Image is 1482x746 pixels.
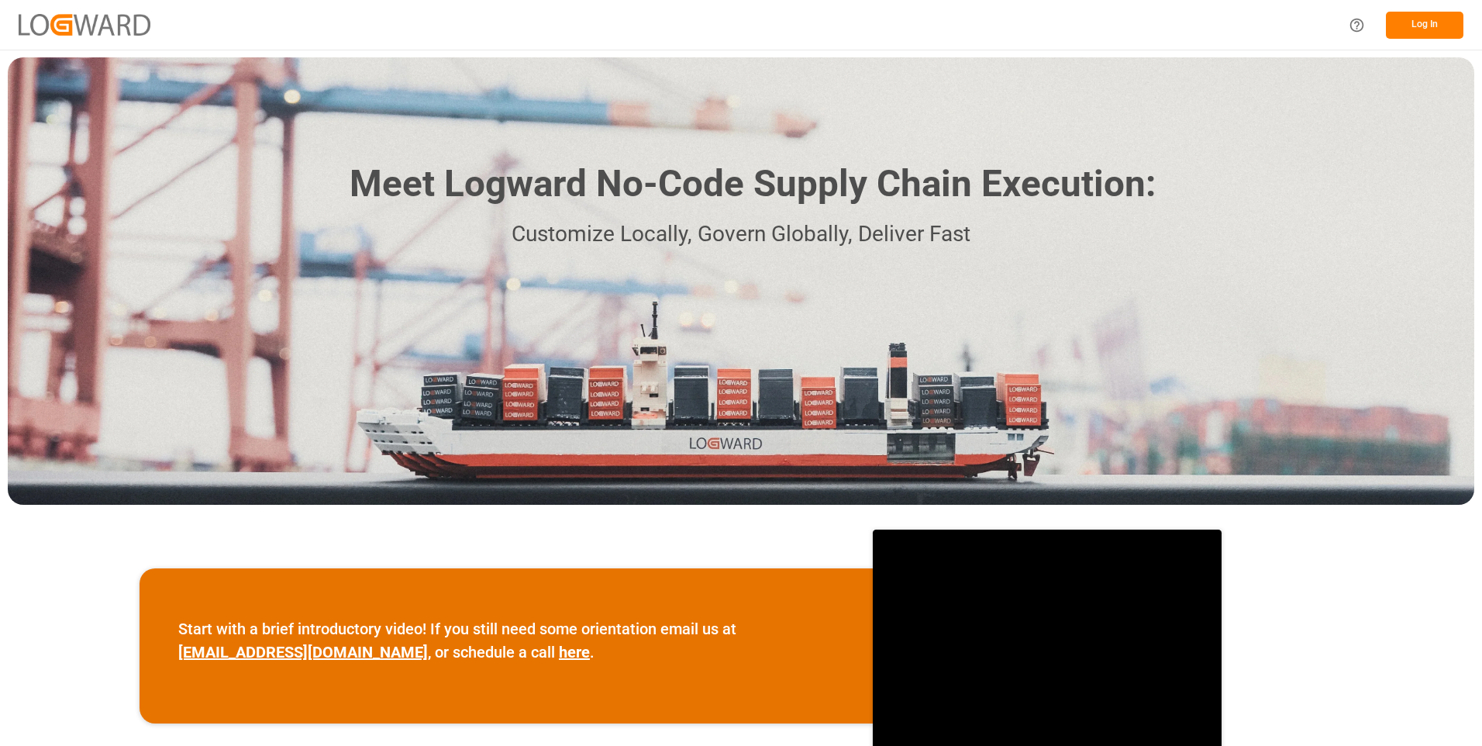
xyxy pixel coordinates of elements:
[350,157,1156,212] h1: Meet Logward No-Code Supply Chain Execution:
[559,643,590,661] a: here
[178,617,834,664] p: Start with a brief introductory video! If you still need some orientation email us at , or schedu...
[19,14,150,35] img: Logward_new_orange.png
[1339,8,1374,43] button: Help Center
[178,643,428,661] a: [EMAIL_ADDRESS][DOMAIN_NAME]
[1386,12,1463,39] button: Log In
[326,217,1156,252] p: Customize Locally, Govern Globally, Deliver Fast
